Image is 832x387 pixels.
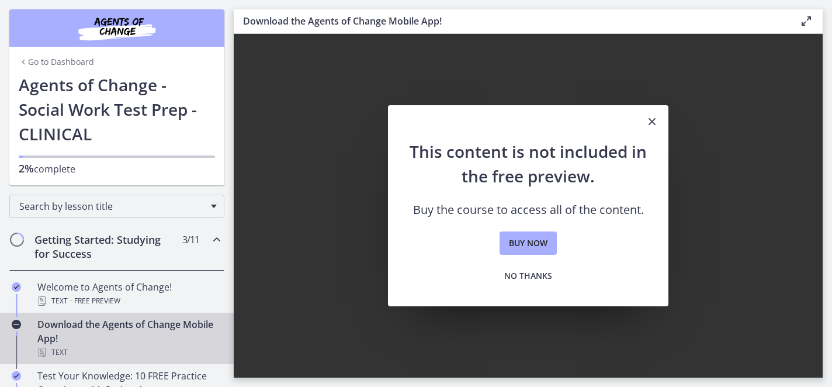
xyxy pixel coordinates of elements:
[407,202,650,217] p: Buy the course to access all of the content.
[34,233,177,261] h2: Getting Started: Studying for Success
[636,105,668,139] button: Close
[407,139,650,188] h2: This content is not included in the free preview.
[12,371,21,381] i: Completed
[37,280,220,308] div: Welcome to Agents of Change!
[37,294,220,308] div: Text
[509,236,547,250] span: Buy now
[500,231,557,255] a: Buy now
[74,294,120,308] span: Free preview
[19,161,34,175] span: 2%
[47,14,187,42] img: Agents of Change
[19,56,94,68] a: Go to Dashboard
[37,345,220,360] div: Text
[495,264,561,288] button: No thanks
[12,282,21,292] i: Completed
[243,14,781,28] h3: Download the Agents of Change Mobile App!
[182,233,199,247] span: 3 / 11
[9,195,224,218] div: Search by lesson title
[504,269,552,283] span: No thanks
[19,161,215,176] p: complete
[37,317,220,360] div: Download the Agents of Change Mobile App!
[19,200,205,213] span: Search by lesson title
[19,72,215,146] h1: Agents of Change - Social Work Test Prep - CLINICAL
[70,294,72,308] span: ·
